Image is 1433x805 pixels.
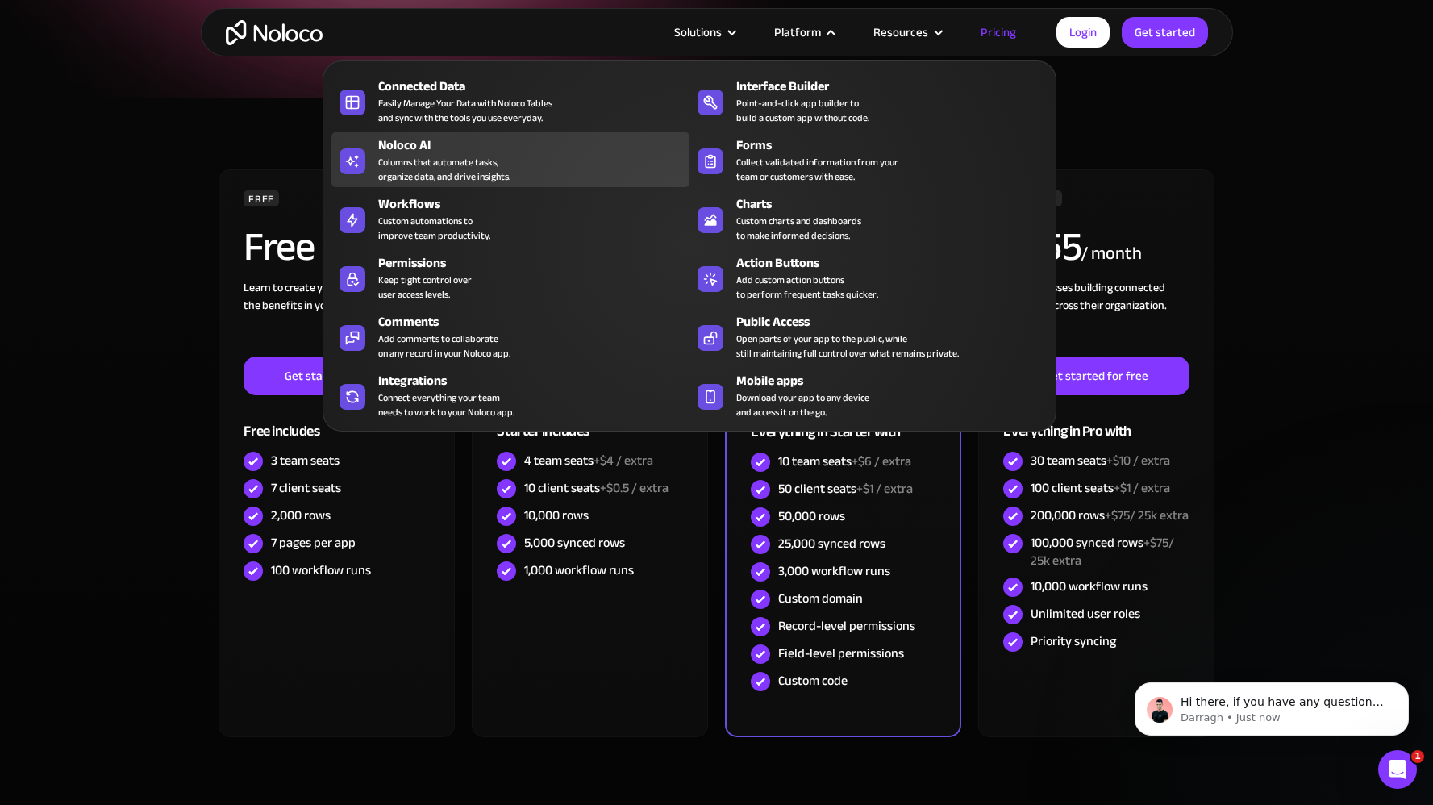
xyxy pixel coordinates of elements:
[1003,357,1189,395] a: Get started for free
[778,672,848,690] div: Custom code
[378,253,697,273] div: Permissions
[1411,750,1424,763] span: 1
[736,136,1055,155] div: Forms
[852,449,911,473] span: +$6 / extra
[378,77,697,96] div: Connected Data
[594,448,653,473] span: +$4 / extra
[524,534,625,552] div: 5,000 synced rows
[1003,279,1189,357] div: For businesses building connected solutions across their organization. ‍
[778,590,863,607] div: Custom domain
[1106,448,1170,473] span: +$10 / extra
[736,194,1055,214] div: Charts
[736,214,861,243] div: Custom charts and dashboards to make informed decisions.
[331,368,689,423] a: IntegrationsConnect everything your teamneeds to work to your Noloco app.
[1031,507,1189,524] div: 200,000 rows
[226,20,323,45] a: home
[1031,479,1170,497] div: 100 client seats
[331,250,689,305] a: PermissionsKeep tight control overuser access levels.
[1122,17,1208,48] a: Get started
[600,476,669,500] span: +$0.5 / extra
[1056,17,1110,48] a: Login
[524,479,669,497] div: 10 client seats
[378,194,697,214] div: Workflows
[689,250,1048,305] a: Action ButtonsAdd custom action buttonsto perform frequent tasks quicker.
[689,309,1048,364] a: Public AccessOpen parts of your app to the public, whilestill maintaining full control over what ...
[736,253,1055,273] div: Action Buttons
[736,332,959,361] div: Open parts of your app to the public, while still maintaining full control over what remains priv...
[654,22,754,43] div: Solutions
[271,452,340,469] div: 3 team seats
[689,132,1048,187] a: FormsCollect validated information from yourteam or customers with ease.
[524,452,653,469] div: 4 team seats
[244,357,429,395] a: Get started for free
[778,535,885,553] div: 25,000 synced rows
[378,155,510,184] div: Columns that automate tasks, organize data, and drive insights.
[1081,241,1141,267] div: / month
[1378,750,1417,789] iframe: Intercom live chat
[736,77,1055,96] div: Interface Builder
[873,22,928,43] div: Resources
[674,22,722,43] div: Solutions
[323,38,1056,432] nav: Platform
[1031,578,1148,595] div: 10,000 workflow runs
[331,309,689,364] a: CommentsAdd comments to collaborateon any record in your Noloco app.
[244,227,314,267] h2: Free
[378,332,510,361] div: Add comments to collaborate on any record in your Noloco app.
[378,96,552,125] div: Easily Manage Your Data with Noloco Tables and sync with the tools you use everyday.
[1031,534,1189,569] div: 100,000 synced rows
[244,279,429,357] div: Learn to create your first app and see the benefits in your team ‍
[778,644,904,662] div: Field-level permissions
[271,561,371,579] div: 100 workflow runs
[736,371,1055,390] div: Mobile apps
[378,312,697,332] div: Comments
[1110,649,1433,761] iframe: Intercom notifications message
[331,132,689,187] a: Noloco AIColumns that automate tasks,organize data, and drive insights.
[689,73,1048,128] a: Interface BuilderPoint-and-click app builder tobuild a custom app without code.
[271,479,341,497] div: 7 client seats
[524,507,589,524] div: 10,000 rows
[1031,531,1174,573] span: +$75/ 25k extra
[378,136,697,155] div: Noloco AI
[853,22,960,43] div: Resources
[1105,503,1189,528] span: +$75/ 25k extra
[736,155,898,184] div: Collect validated information from your team or customers with ease.
[378,214,490,243] div: Custom automations to improve team productivity.
[378,371,697,390] div: Integrations
[1114,476,1170,500] span: +$1 / extra
[378,273,472,302] div: Keep tight control over user access levels.
[774,22,821,43] div: Platform
[1031,632,1116,650] div: Priority syncing
[378,390,514,419] div: Connect everything your team needs to work to your Noloco app.
[1003,395,1189,448] div: Everything in Pro with
[1031,452,1170,469] div: 30 team seats
[778,480,913,498] div: 50 client seats
[736,312,1055,332] div: Public Access
[960,22,1036,43] a: Pricing
[271,507,331,524] div: 2,000 rows
[244,190,279,206] div: FREE
[244,395,429,448] div: Free includes
[271,534,356,552] div: 7 pages per app
[778,453,911,470] div: 10 team seats
[689,191,1048,246] a: ChartsCustom charts and dashboardsto make informed decisions.
[754,22,853,43] div: Platform
[778,507,845,525] div: 50,000 rows
[736,390,869,419] span: Download your app to any device and access it on the go.
[1031,605,1140,623] div: Unlimited user roles
[856,477,913,501] span: +$1 / extra
[778,562,890,580] div: 3,000 workflow runs
[524,561,634,579] div: 1,000 workflow runs
[736,273,878,302] div: Add custom action buttons to perform frequent tasks quicker.
[778,617,915,635] div: Record-level permissions
[331,73,689,128] a: Connected DataEasily Manage Your Data with Noloco Tablesand sync with the tools you use everyday.
[689,368,1048,423] a: Mobile appsDownload your app to any deviceand access it on the go.
[331,191,689,246] a: WorkflowsCustom automations toimprove team productivity.
[736,96,869,125] div: Point-and-click app builder to build a custom app without code.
